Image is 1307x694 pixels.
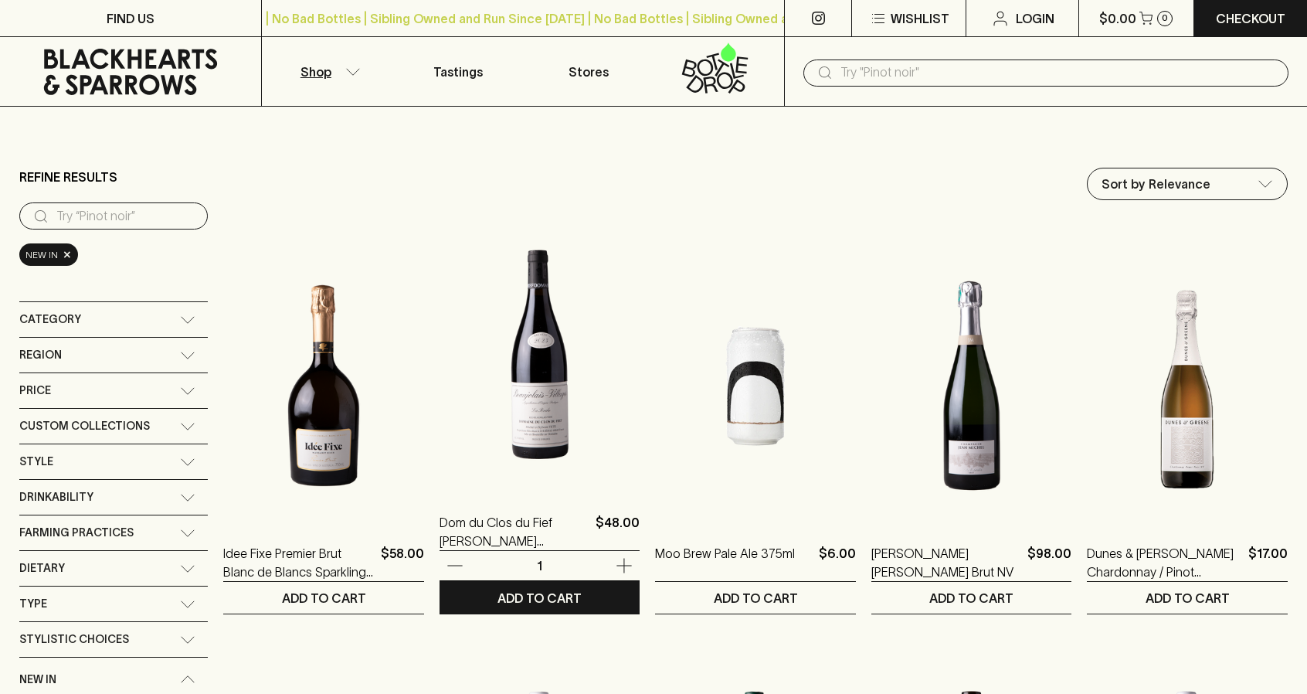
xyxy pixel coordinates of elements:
[19,381,51,400] span: Price
[1088,168,1287,199] div: Sort by Relevance
[282,589,366,607] p: ADD TO CART
[655,544,795,581] a: Moo Brew Pale Ale 375ml
[523,37,653,106] a: Stores
[19,310,81,329] span: Category
[440,582,640,614] button: ADD TO CART
[1162,14,1168,22] p: 0
[1146,589,1230,607] p: ADD TO CART
[19,444,208,479] div: Style
[929,589,1013,607] p: ADD TO CART
[19,551,208,586] div: Dietary
[1087,544,1242,581] a: Dunes & [PERSON_NAME] Chardonnay / Pinot Sparkling NV
[223,250,424,521] img: Idee Fixe Premier Brut Blanc de Blancs Sparkling 2023 750ml
[1087,582,1288,614] button: ADD TO CART
[596,513,640,550] p: $48.00
[840,60,1276,85] input: Try "Pinot noir"
[19,168,117,186] p: Refine Results
[223,544,375,581] a: Idee Fixe Premier Brut Blanc de Blancs Sparkling 2023 750ml
[1016,9,1054,28] p: Login
[1216,9,1285,28] p: Checkout
[1027,544,1071,581] p: $98.00
[19,452,53,471] span: Style
[19,630,129,649] span: Stylistic Choices
[655,582,856,614] button: ADD TO CART
[300,63,331,81] p: Shop
[25,247,58,263] span: New In
[381,544,424,581] p: $58.00
[19,523,134,543] span: Farming Practices
[440,513,590,550] a: Dom du Clos du Fief [PERSON_NAME][GEOGRAPHIC_DATA]-Villages 2023
[521,557,558,574] p: 1
[19,302,208,337] div: Category
[871,544,1022,581] a: [PERSON_NAME] [PERSON_NAME] Brut NV
[107,9,154,28] p: FIND US
[56,204,195,229] input: Try “Pinot noir”
[19,622,208,657] div: Stylistic Choices
[1102,175,1210,193] p: Sort by Relevance
[19,345,62,365] span: Region
[871,250,1072,521] img: Jean Michel Carte Blanche Brut NV
[19,417,150,436] span: Custom Collections
[891,9,949,28] p: Wishlist
[19,488,93,507] span: Drinkability
[19,409,208,444] div: Custom Collections
[392,37,523,106] a: Tastings
[19,559,65,578] span: Dietary
[714,589,798,607] p: ADD TO CART
[1099,9,1136,28] p: $0.00
[433,63,483,81] p: Tastings
[19,670,56,689] span: New In
[19,480,208,515] div: Drinkability
[440,219,640,490] img: Dom du Clos du Fief La Roche Beaujolais-Villages 2023
[569,63,609,81] p: Stores
[223,582,424,614] button: ADD TO CART
[1248,544,1288,581] p: $17.00
[63,247,72,263] span: ×
[19,515,208,550] div: Farming Practices
[1087,250,1288,521] img: Dunes & Greene Chardonnay / Pinot Sparkling NV
[871,582,1072,614] button: ADD TO CART
[19,373,208,408] div: Price
[655,250,856,521] img: Moo Brew Pale Ale 375ml
[819,544,856,581] p: $6.00
[19,338,208,373] div: Region
[262,37,392,106] button: Shop
[19,587,208,621] div: Type
[19,594,47,614] span: Type
[497,589,582,607] p: ADD TO CART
